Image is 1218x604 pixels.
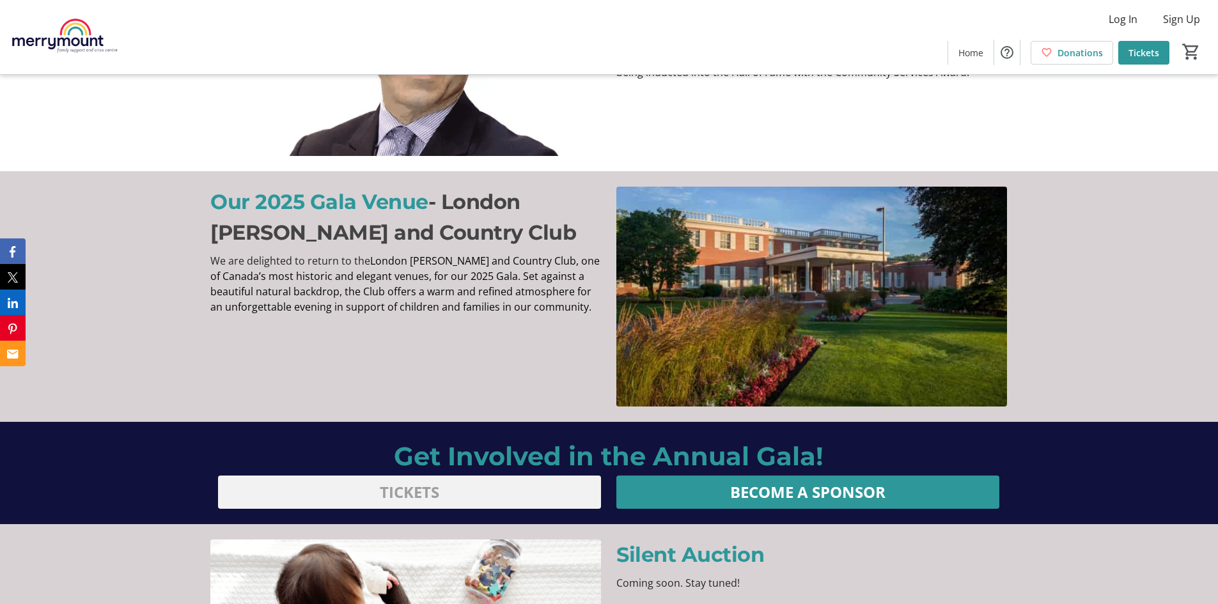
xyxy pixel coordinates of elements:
span: Log In [1109,12,1137,27]
p: Coming soon. Stay tuned! [616,575,1007,591]
p: Silent Auction [616,539,1007,570]
button: Sign Up [1153,9,1210,29]
span: Tickets [1128,46,1159,59]
span: Donations [1058,46,1103,59]
button: Log In [1098,9,1148,29]
span: [PERSON_NAME] has been honoured with a Regional Lifetime Achievement Award by the Radio Televisio... [616,19,990,79]
button: BECOME A SPONSOR [616,476,999,509]
img: Merrymount Family Support and Crisis Centre's Logo [8,5,121,69]
span: Home [958,46,983,59]
span: BECOME A SPONSOR [730,481,886,504]
a: Tickets [1118,41,1169,65]
button: Cart [1180,40,1203,63]
a: Donations [1031,41,1113,65]
a: Home [948,41,994,65]
p: Get Involved in the Annual Gala! [218,437,999,476]
span: Sign Up [1163,12,1200,27]
img: undefined [616,187,1007,407]
span: London [PERSON_NAME] and Country Club, one of Canada’s most historic and elegant venues, for our ... [210,254,600,314]
p: Our 2025 Gala Venue [210,187,601,248]
p: We are delighted to return to the [210,253,601,314]
button: Help [994,40,1020,65]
